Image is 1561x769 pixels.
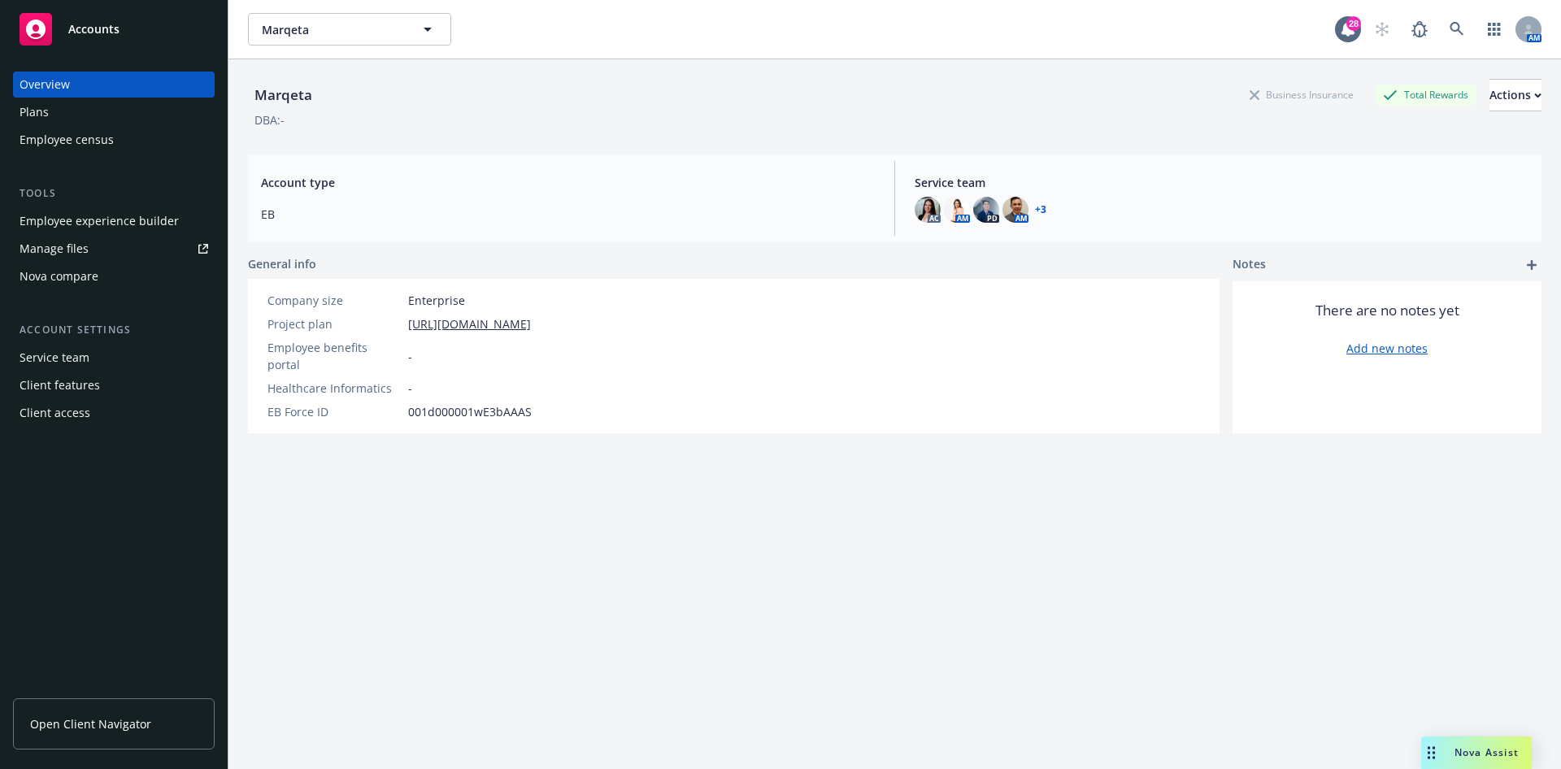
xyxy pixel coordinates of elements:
img: photo [915,197,941,223]
div: Project plan [267,315,402,332]
div: Nova compare [20,263,98,289]
a: Plans [13,99,215,125]
div: Employee experience builder [20,208,179,234]
span: Enterprise [408,292,465,309]
img: photo [973,197,999,223]
span: General info [248,255,316,272]
div: Client features [20,372,100,398]
div: Overview [20,72,70,98]
button: Nova Assist [1421,736,1532,769]
span: - [408,380,412,397]
div: Plans [20,99,49,125]
span: Service team [915,174,1528,191]
span: Open Client Navigator [30,715,151,732]
div: 28 [1346,16,1361,31]
div: Healthcare Informatics [267,380,402,397]
span: Marqeta [262,21,402,38]
span: 001d000001wE3bAAAS [408,403,532,420]
span: There are no notes yet [1315,301,1459,320]
div: Tools [13,185,215,202]
div: Actions [1489,80,1541,111]
div: DBA: - [254,111,285,128]
button: Actions [1489,79,1541,111]
div: Employee benefits portal [267,339,402,373]
span: Account type [261,174,875,191]
a: Add new notes [1346,340,1428,357]
div: Marqeta [248,85,319,106]
a: Switch app [1478,13,1511,46]
a: [URL][DOMAIN_NAME] [408,315,531,332]
span: Nova Assist [1454,745,1519,759]
a: Employee experience builder [13,208,215,234]
a: Accounts [13,7,215,52]
span: Notes [1233,255,1266,275]
div: Business Insurance [1241,85,1362,105]
img: photo [1002,197,1028,223]
a: Nova compare [13,263,215,289]
div: Drag to move [1421,736,1441,769]
div: Service team [20,345,89,371]
div: Manage files [20,236,89,262]
a: Overview [13,72,215,98]
div: Total Rewards [1375,85,1476,105]
span: EB [261,206,875,223]
a: Start snowing [1366,13,1398,46]
a: add [1522,255,1541,275]
span: Accounts [68,23,120,36]
a: Report a Bug [1403,13,1436,46]
button: Marqeta [248,13,451,46]
div: Employee census [20,127,114,153]
a: +3 [1035,205,1046,215]
a: Service team [13,345,215,371]
div: Client access [20,400,90,426]
img: photo [944,197,970,223]
a: Client access [13,400,215,426]
div: Company size [267,292,402,309]
span: - [408,348,412,365]
a: Employee census [13,127,215,153]
div: Account settings [13,322,215,338]
a: Client features [13,372,215,398]
a: Search [1441,13,1473,46]
div: EB Force ID [267,403,402,420]
a: Manage files [13,236,215,262]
